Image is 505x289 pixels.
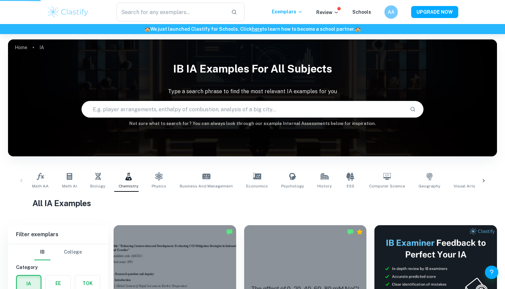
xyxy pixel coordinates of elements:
span: 🏫 [145,26,150,32]
div: Premium [356,229,363,235]
span: Physics [152,183,166,189]
p: IA [39,44,44,51]
span: Math AI [62,183,77,189]
button: Search [407,104,418,115]
a: here [252,26,262,32]
h1: IB IA examples for all subjects [8,58,497,80]
div: Filter type choice [34,244,82,260]
h6: Category [16,264,100,271]
img: Marked [226,229,233,235]
button: Help and Feedback [485,266,498,279]
button: UPGRADE NOW [411,6,458,18]
button: AA [384,5,398,19]
span: Chemistry [119,183,138,189]
h1: All IA Examples [32,197,473,209]
a: Home [15,43,27,52]
input: E.g. player arrangements, enthalpy of combustion, analysis of a big city... [82,100,405,119]
span: 🏫 [355,26,361,32]
span: Economics [246,183,268,189]
span: Business and Management [180,183,233,189]
img: Marked [347,229,354,235]
p: Exemplars [272,8,303,15]
span: Biology [90,183,105,189]
img: Clastify logo [47,5,89,19]
h6: Filter exemplars [8,225,108,244]
h6: We just launched Clastify for Schools. Click to learn how to become a school partner. [1,25,504,33]
h6: AA [387,8,395,16]
a: Schools [352,9,371,15]
span: Math AA [32,183,49,189]
p: Review [316,9,339,16]
span: ESS [347,183,354,189]
button: College [64,244,82,260]
input: Search for any exemplars... [117,3,226,21]
p: Type a search phrase to find the most relevant IA examples for you [8,88,497,96]
button: IB [34,244,50,260]
span: Geography [418,183,440,189]
h6: Not sure what to search for? You can always look through our example Internal Assessments below f... [8,120,497,127]
span: Psychology [281,183,304,189]
span: History [317,183,332,189]
span: Computer Science [369,183,405,189]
